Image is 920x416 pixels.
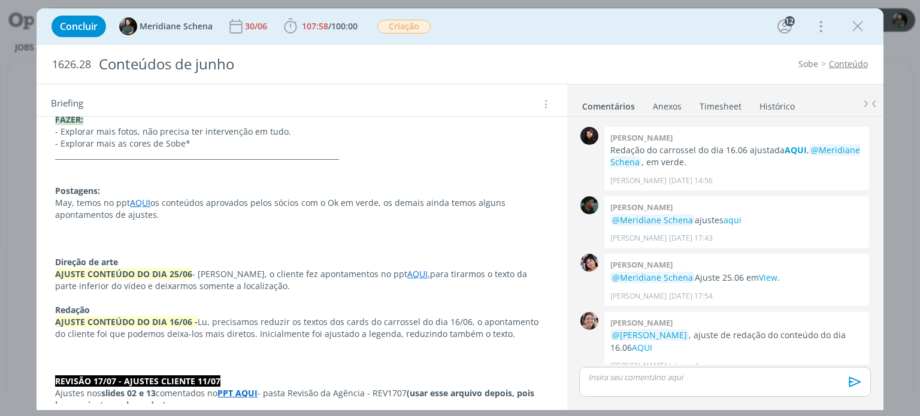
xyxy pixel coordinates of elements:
[55,375,220,387] strong: REVISÃO 17/07 - AJUSTES CLIENTE 11/07
[331,20,358,32] span: 100:00
[119,17,213,35] button: MMeridiane Schena
[55,114,83,125] strong: FAZER:
[669,175,713,186] span: [DATE] 14:56
[55,387,537,411] strong: (usar esse arquivo depois, pois houve ajuste em legendas)
[610,329,863,354] p: , ajuste de redação do conteúdo do dia 16.06
[55,316,548,340] p: Lu, precisamos reduzir os textos dos cards do carrossel do dia 16/06, o apontamento do cliente fo...
[669,291,713,302] span: [DATE] 17:54
[580,312,598,330] img: A
[610,317,673,328] b: [PERSON_NAME]
[610,291,667,302] p: [PERSON_NAME]
[699,95,742,113] a: Timesheet
[785,16,795,26] div: 12
[55,197,548,221] p: May, temos no ppt os conteúdos aprovados pelos sócios com o Ok em verde, os demais ainda temos al...
[612,329,687,341] span: @[PERSON_NAME]
[140,22,213,31] span: Meridiane Schena
[101,387,156,399] strong: slides 02 e 13
[130,197,150,208] a: AQUI
[119,17,137,35] img: M
[580,254,598,272] img: E
[612,272,693,283] span: @Meridiane Schena
[51,96,83,112] span: Briefing
[669,233,713,244] span: [DATE] 17:43
[580,127,598,145] img: L
[377,19,431,34] button: Criação
[759,95,795,113] a: Histórico
[610,214,863,226] p: ajustes
[377,20,431,34] span: Criação
[610,272,863,284] p: Ajuste 25.06 em .
[407,268,430,280] a: AQUI,
[55,268,548,292] p: - [PERSON_NAME], o cliente fez apontamentos no ppt para tirarmos o texto da parte inferior do víd...
[759,272,777,283] a: View
[669,360,712,371] span: há uma hora
[610,360,667,371] p: [PERSON_NAME]
[580,196,598,214] img: K
[610,202,673,212] b: [PERSON_NAME]
[610,175,667,186] p: [PERSON_NAME]
[724,214,742,226] a: aqui
[217,387,258,399] a: PPT AQUI
[55,126,548,138] p: - Explorar mais fotos, não precisa ter intervenção em tudo.
[610,144,863,169] p: Redação do carrossel do dia 16.06 ajustada , , em verde.
[610,259,673,270] b: [PERSON_NAME]
[281,17,361,36] button: 107:58/100:00
[245,22,270,31] div: 30/06
[610,144,860,168] span: @Meridiane Schena
[829,58,868,69] a: Conteúdo
[52,58,91,71] span: 1626.28
[610,132,673,143] b: [PERSON_NAME]
[93,50,523,79] div: Conteúdos de junho
[55,387,548,411] p: Ajustes nos comentados no - pasta Revisão da Agência - REV1707
[55,185,100,196] strong: Postagens:
[37,8,883,410] div: dialog
[328,20,331,32] span: /
[55,316,198,327] strong: AJUSTE CONTEÚDO DO DIA 16/06 -
[632,342,652,353] a: AQUI
[775,17,794,36] button: 12
[55,138,548,150] p: - Explorar mais as cores de Sobe*
[785,144,807,156] a: AQUI
[798,58,818,69] a: Sobe
[302,20,328,32] span: 107:58
[60,22,98,31] span: Concluir
[582,95,635,113] a: Comentários
[653,101,682,113] div: Anexos
[55,268,192,280] strong: AJUSTE CONTEÚDO DO DIA 25/06
[610,233,667,244] p: [PERSON_NAME]
[55,304,90,315] strong: Redação
[55,256,118,268] strong: Direção de arte
[612,214,693,226] span: @Meridiane Schena
[55,150,548,162] p: _______________________________________________________________________________
[52,16,106,37] button: Concluir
